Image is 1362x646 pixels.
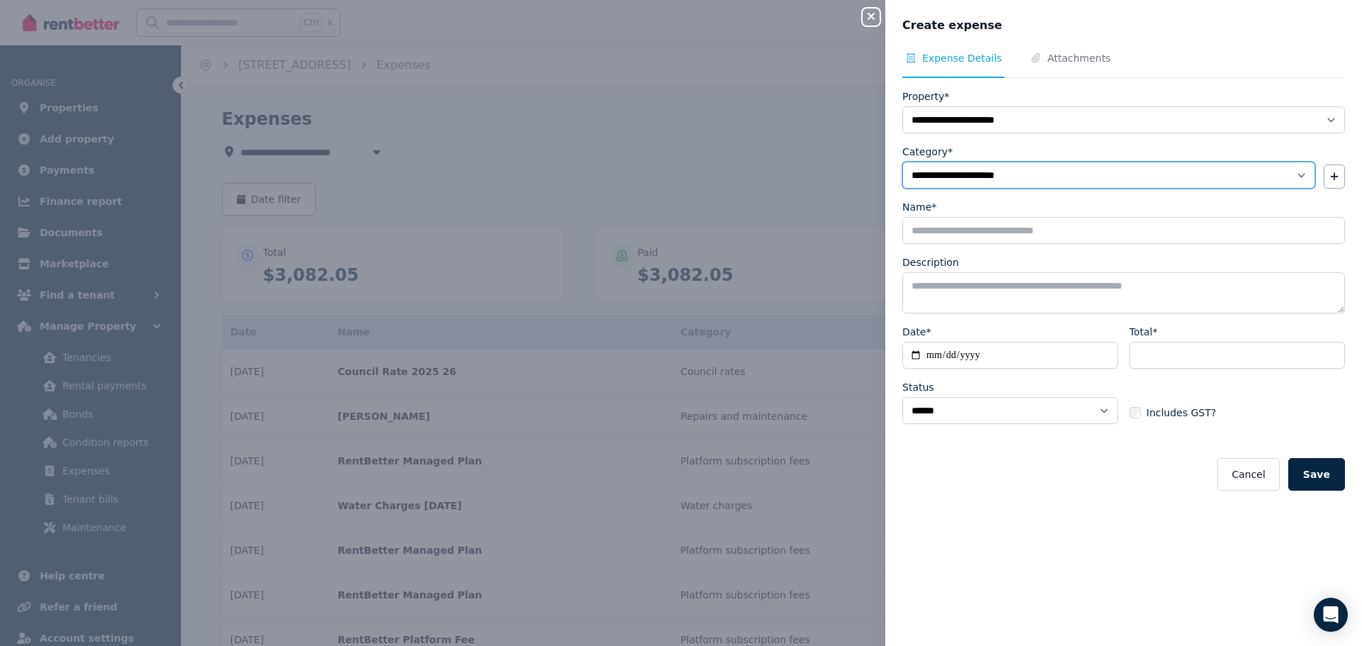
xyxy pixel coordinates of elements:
[902,17,1002,34] span: Create expense
[1314,598,1348,632] div: Open Intercom Messenger
[902,89,949,104] label: Property*
[902,255,959,269] label: Description
[1217,458,1279,491] button: Cancel
[1288,458,1345,491] button: Save
[902,51,1345,78] nav: Tabs
[1047,51,1110,65] span: Attachments
[1129,325,1158,339] label: Total*
[902,145,953,159] label: Category*
[1146,406,1216,420] span: Includes GST?
[922,51,1002,65] span: Expense Details
[902,380,934,394] label: Status
[1129,407,1141,418] input: Includes GST?
[902,200,936,214] label: Name*
[902,325,931,339] label: Date*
